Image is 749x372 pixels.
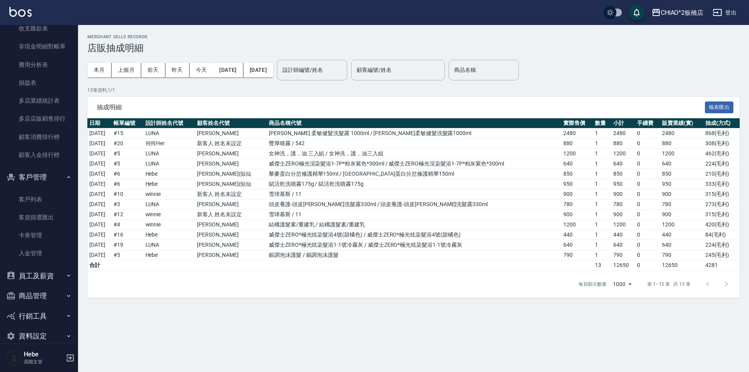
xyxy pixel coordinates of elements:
[6,350,22,366] img: Person
[660,159,703,169] td: 640
[660,128,703,139] td: 2480
[87,240,112,250] td: [DATE]
[660,169,703,179] td: 850
[87,199,112,210] td: [DATE]
[593,118,611,128] th: 數量
[87,169,112,179] td: [DATE]
[635,199,660,210] td: 0
[144,230,195,240] td: Hebe
[561,128,593,139] td: 2480
[660,118,703,128] th: 販賣業績(實)
[635,128,660,139] td: 0
[610,274,635,295] div: 1000
[593,169,611,179] td: 1
[195,118,267,128] th: 顧客姓名代號
[3,20,75,37] a: 收支匯款表
[703,240,740,250] td: 224 ( 毛利 )
[87,260,112,271] td: 合計
[593,199,611,210] td: 1
[703,169,740,179] td: 210 ( 毛利 )
[144,240,195,250] td: LUNA
[3,244,75,262] a: 入金管理
[635,250,660,260] td: 0
[561,240,593,250] td: 640
[3,167,75,187] button: 客戶管理
[195,220,267,230] td: [PERSON_NAME]
[195,139,267,149] td: 新客人 姓名未設定
[144,118,195,128] th: 設計師姓名代號
[593,230,611,240] td: 1
[661,8,704,18] div: CHIAO^2板橋店
[3,146,75,164] a: 顧客入金排行榜
[112,250,143,260] td: # 5
[635,139,660,149] td: 0
[144,128,195,139] td: LUNA
[144,139,195,149] td: 何何Her
[112,169,143,179] td: # 6
[593,189,611,199] td: 1
[3,286,75,306] button: 商品管理
[593,250,611,260] td: 1
[593,220,611,230] td: 1
[660,179,703,189] td: 950
[144,220,195,230] td: winnie
[267,139,561,149] td: 豐厚噴霧 / 542
[635,240,660,250] td: 0
[611,149,635,159] td: 1200
[267,250,561,260] td: 銀調泡沫護髮 / 銀調泡沫護髮
[87,139,112,149] td: [DATE]
[710,5,740,20] button: 登出
[561,250,593,260] td: 790
[97,103,705,111] span: 抽成明細
[87,128,112,139] td: [DATE]
[611,169,635,179] td: 850
[593,210,611,220] td: 1
[87,179,112,189] td: [DATE]
[561,189,593,199] td: 900
[87,189,112,199] td: [DATE]
[561,220,593,230] td: 1200
[3,266,75,286] button: 員工及薪資
[635,220,660,230] td: 0
[24,351,64,358] h5: Hebe
[9,7,32,17] img: Logo
[112,199,143,210] td: # 3
[112,139,143,149] td: # 20
[112,230,143,240] td: # 16
[267,240,561,250] td: 威傑士ZERO*極光炫染髮浴1-1號冷霧灰 / 威傑士ZERO*極光炫染髮浴1-1號冷霧灰
[144,210,195,220] td: winnie
[635,230,660,240] td: 0
[87,149,112,159] td: [DATE]
[635,210,660,220] td: 0
[267,220,561,230] td: 結構護髮素/重建乳 / 結構護髮素/重建乳
[703,210,740,220] td: 315 ( 毛利 )
[112,210,143,220] td: # 12
[593,159,611,169] td: 1
[635,149,660,159] td: 0
[703,220,740,230] td: 420 ( 毛利 )
[112,179,143,189] td: # 6
[593,179,611,189] td: 1
[703,250,740,260] td: 245 ( 毛利 )
[195,179,267,189] td: [PERSON_NAME](似仙
[267,118,561,128] th: 商品名稱代號
[660,240,703,250] td: 640
[144,149,195,159] td: LUNA
[112,159,143,169] td: # 5
[635,260,660,271] td: 0
[112,63,141,77] button: 上個月
[593,260,611,271] td: 13
[611,250,635,260] td: 790
[112,149,143,159] td: # 5
[561,179,593,189] td: 950
[561,230,593,240] td: 440
[3,326,75,346] button: 資料設定
[660,220,703,230] td: 1200
[195,199,267,210] td: [PERSON_NAME]
[112,240,143,250] td: # 19
[195,210,267,220] td: 新客人 姓名未設定
[703,260,740,271] td: 4281
[144,159,195,169] td: LUNA
[705,101,734,114] button: 報表匯出
[195,189,267,199] td: 新客人 姓名未設定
